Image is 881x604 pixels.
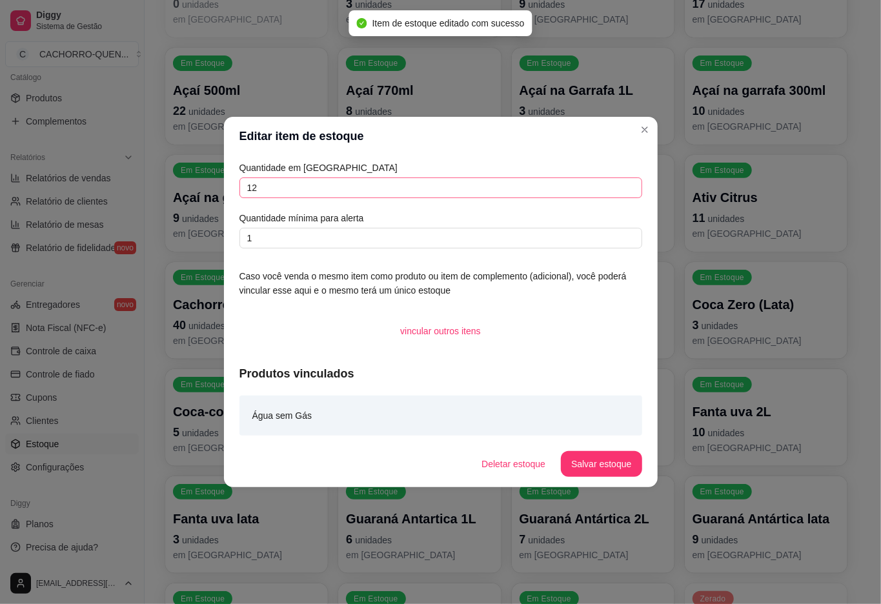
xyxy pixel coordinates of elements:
button: vincular outros itens [390,318,491,344]
button: Close [634,119,655,140]
button: Salvar estoque [561,451,642,477]
article: Quantidade mínima para alerta [239,211,642,225]
button: Deletar estoque [471,451,556,477]
article: Caso você venda o mesmo item como produto ou item de complemento (adicional), você poderá vincula... [239,269,642,297]
span: Item de estoque editado com sucesso [372,18,525,28]
article: Produtos vinculados [239,365,642,383]
article: Quantidade em [GEOGRAPHIC_DATA] [239,161,642,175]
span: check-circle [357,18,367,28]
header: Editar item de estoque [224,117,658,156]
article: Água sem Gás [252,408,312,423]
